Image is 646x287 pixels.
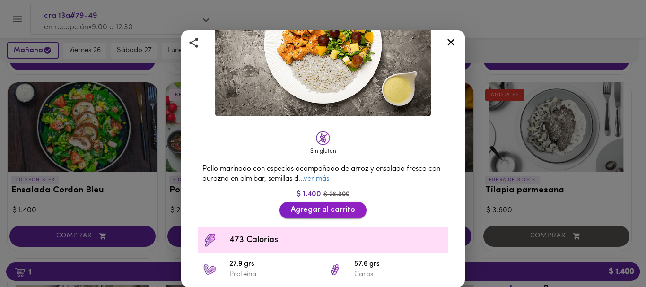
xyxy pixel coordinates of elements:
[203,233,217,247] img: Contenido calórico
[203,262,217,277] img: 27.9 grs Proteína
[354,259,443,270] span: 57.6 grs
[202,165,440,183] span: Pollo marinado con especias acompañado de arroz y ensalada fresca con durazno en almibar, semilla...
[291,206,355,215] span: Agregar al carrito
[591,232,637,278] iframe: Messagebird Livechat Widget
[354,270,443,279] p: Carbs
[328,262,342,277] img: 57.6 grs Carbs
[304,175,329,183] a: ver más
[193,189,453,200] div: $ 1.400
[316,131,330,145] img: glutenfree.png
[279,202,367,218] button: Agregar al carrito
[309,148,337,156] div: Sin gluten
[229,259,318,270] span: 27.9 grs
[229,270,318,279] p: Proteína
[323,191,349,198] span: $ 26.300
[229,234,443,247] span: 473 Calorías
